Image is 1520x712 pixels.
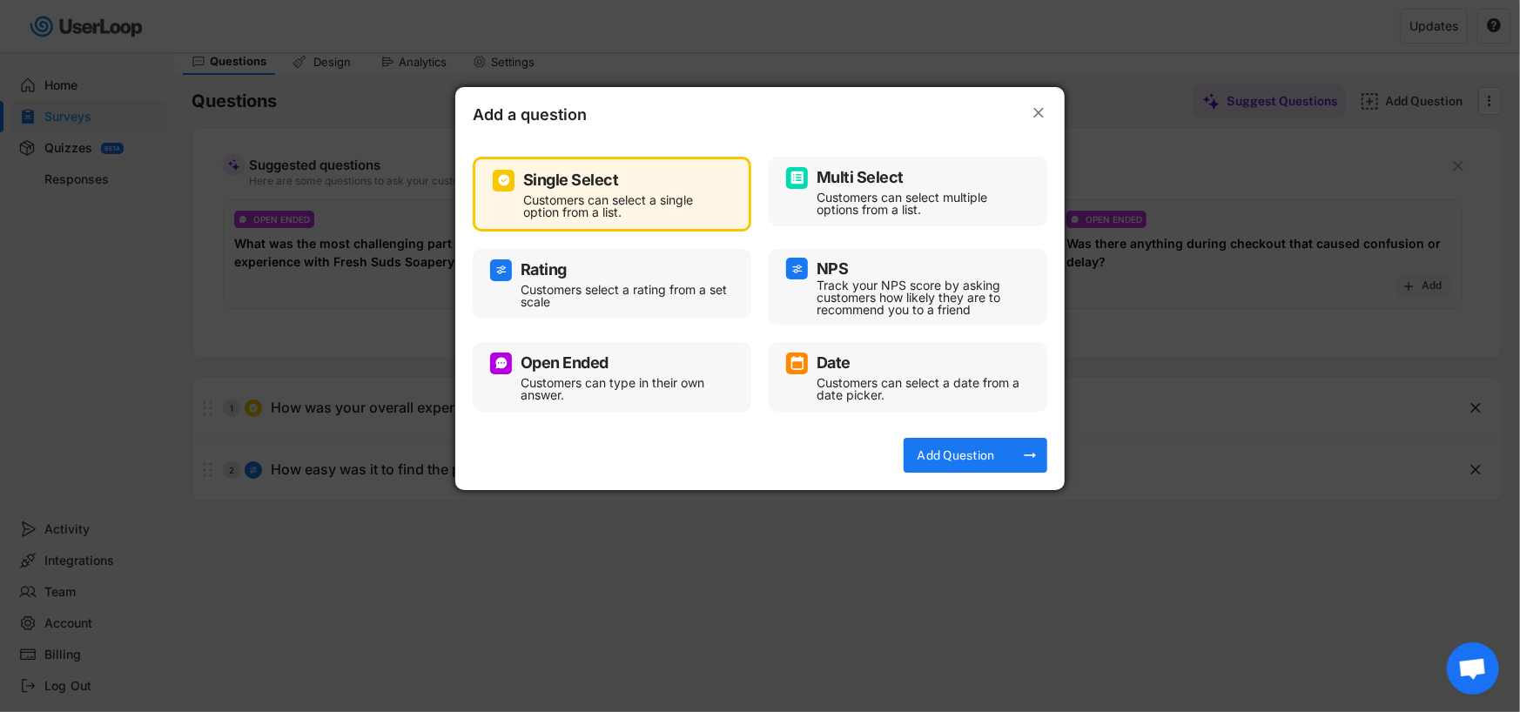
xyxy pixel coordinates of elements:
img: AdjustIcon.svg [494,263,508,277]
div: Customers select a rating from a set scale [521,284,730,308]
div: Open chat [1447,642,1499,695]
div: Rating [521,262,567,278]
div: Customers can select a date from a date picker. [817,377,1026,401]
div: Customers can type in their own answer. [521,377,730,401]
div: NPS [817,261,849,277]
img: AdjustIcon.svg [790,262,804,276]
div: Single Select [523,172,619,188]
img: CalendarMajor.svg [790,356,804,370]
text:  [1033,104,1044,122]
button:  [1030,104,1047,122]
div: Open Ended [521,355,609,371]
div: Track your NPS score by asking customers how likely they are to recommend you to a friend [817,279,1026,316]
div: Add a question [473,104,647,131]
button: arrow_right_alt [1021,447,1039,464]
img: ConversationMinor.svg [494,356,508,370]
img: CircleTickMinorWhite.svg [497,173,511,187]
div: Add Question [912,447,999,463]
img: ListMajor.svg [790,171,804,185]
div: Customers can select a single option from a list. [523,194,727,218]
div: Customers can select multiple options from a list. [817,191,1026,216]
div: Date [817,355,851,371]
div: Multi Select [817,170,904,185]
